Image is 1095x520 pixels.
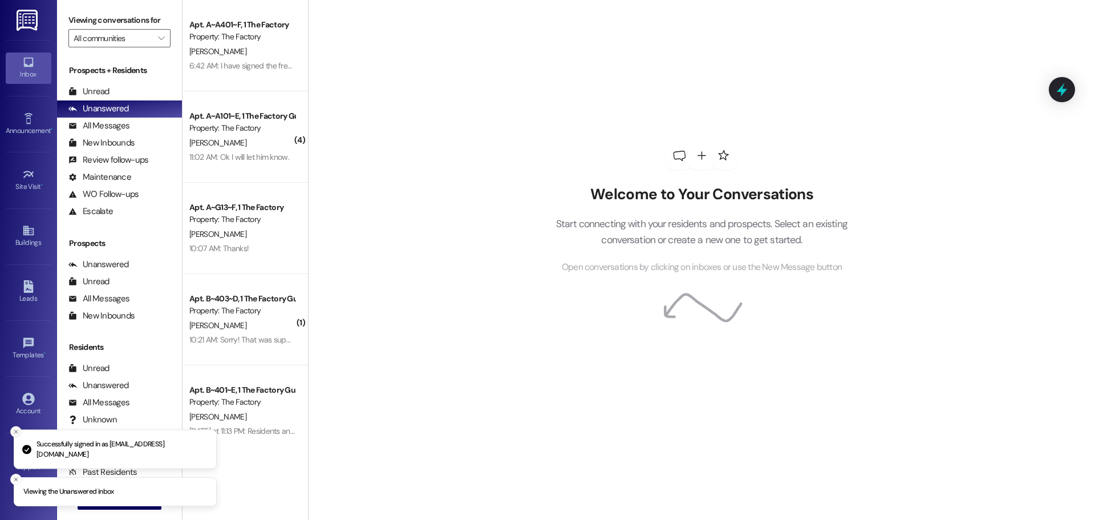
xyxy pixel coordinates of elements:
img: ResiDesk Logo [17,10,40,31]
p: Start connecting with your residents and prospects. Select an existing conversation or create a n... [538,216,865,248]
div: Property: The Factory [189,396,295,408]
i:  [158,34,164,43]
span: • [51,125,52,133]
div: Unanswered [68,380,129,392]
a: Leads [6,277,51,308]
span: [PERSON_NAME] [189,138,246,148]
p: Successfully signed in as [EMAIL_ADDRESS][DOMAIN_NAME] [36,440,207,459]
span: [PERSON_NAME] [189,320,246,330]
div: Prospects + Residents [57,65,182,76]
div: Residents [57,341,182,353]
div: Unknown [68,414,117,426]
div: 6:42 AM: I have signed the free rent document and that charge is not off. [189,61,430,71]
div: Apt. A~A101~E, 1 The Factory Guarantors [189,110,295,122]
a: Account [6,389,51,420]
div: All Messages [68,120,129,132]
div: Apt. A~A401~F, 1 The Factory [189,19,295,31]
div: Unread [68,86,109,98]
div: WO Follow-ups [68,188,139,200]
span: [PERSON_NAME] [189,46,246,57]
a: Buildings [6,221,51,252]
div: Apt. B~401~E, 1 The Factory Guarantors [189,384,295,396]
div: All Messages [68,293,129,305]
div: Maintenance [68,171,131,183]
div: Property: The Factory [189,122,295,134]
span: • [44,349,46,357]
p: Viewing the Unanswered inbox [23,487,114,497]
button: Close toast [10,474,22,485]
div: Unanswered [68,259,129,271]
div: Escalate [68,205,113,217]
div: New Inbounds [68,137,135,149]
span: • [41,181,43,189]
div: Apt. B~403~D, 1 The Factory Guarantors [189,293,295,305]
span: [PERSON_NAME] [189,412,246,422]
span: Open conversations by clicking on inboxes or use the New Message button [562,260,842,275]
div: Property: The Factory [189,31,295,43]
div: Property: The Factory [189,213,295,225]
a: Support [6,445,51,476]
a: Templates • [6,333,51,364]
div: Unread [68,362,109,374]
div: 11:02 AM: Ok I will let him know. [189,152,289,162]
h2: Welcome to Your Conversations [538,186,865,204]
div: 10:21 AM: Sorry! That was supposed to be for my daughter😬 [189,334,392,345]
div: New Inbounds [68,310,135,322]
div: All Messages [68,397,129,409]
button: Close toast [10,426,22,438]
div: Review follow-ups [68,154,148,166]
a: Site Visit • [6,165,51,196]
div: 10:07 AM: Thanks! [189,243,249,253]
a: Inbox [6,53,51,83]
span: [PERSON_NAME] [189,229,246,239]
div: Property: The Factory [189,305,295,317]
div: Prospects [57,237,182,249]
label: Viewing conversations for [68,11,171,29]
div: Unread [68,276,109,288]
input: All communities [74,29,152,47]
div: Unanswered [68,103,129,115]
div: Apt. A~G13~F, 1 The Factory [189,201,295,213]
